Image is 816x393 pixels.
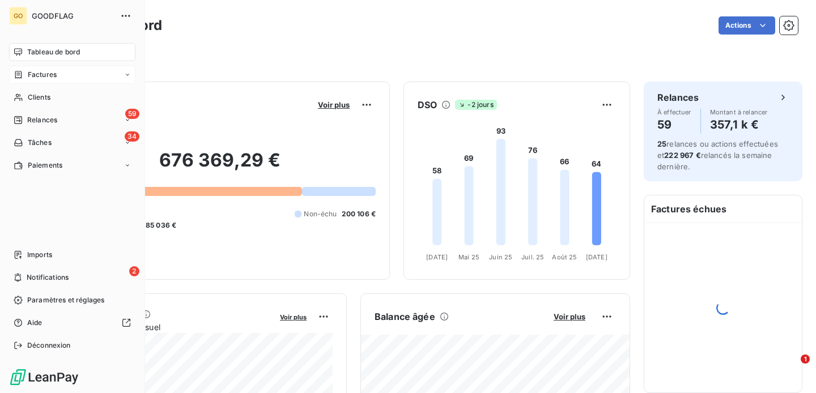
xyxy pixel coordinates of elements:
[644,195,802,223] h6: Factures échues
[32,11,113,20] span: GOODFLAG
[9,7,27,25] div: GO
[129,266,139,276] span: 2
[458,253,479,261] tspan: Mai 25
[27,272,69,283] span: Notifications
[418,98,437,112] h6: DSO
[304,209,337,219] span: Non-échu
[64,321,272,333] span: Chiffre d'affaires mensuel
[9,368,79,386] img: Logo LeanPay
[28,92,50,102] span: Clients
[550,311,589,322] button: Voir plus
[426,253,448,261] tspan: [DATE]
[342,209,376,219] span: 200 106 €
[125,109,139,119] span: 59
[657,139,778,171] span: relances ou actions effectuées et relancés la semaine dernière.
[28,70,57,80] span: Factures
[801,354,810,364] span: 1
[280,313,307,321] span: Voir plus
[657,91,699,104] h6: Relances
[657,139,666,148] span: 25
[318,100,350,109] span: Voir plus
[777,354,805,382] iframe: Intercom live chat
[664,151,700,160] span: 222 967 €
[27,318,42,328] span: Aide
[9,314,135,332] a: Aide
[719,16,775,35] button: Actions
[28,138,52,148] span: Tâches
[489,253,512,261] tspan: Juin 25
[657,116,691,134] h4: 59
[27,47,80,57] span: Tableau de bord
[554,312,585,321] span: Voir plus
[552,253,577,261] tspan: Août 25
[586,253,607,261] tspan: [DATE]
[27,250,52,260] span: Imports
[657,109,691,116] span: À effectuer
[314,100,353,110] button: Voir plus
[521,253,544,261] tspan: Juil. 25
[64,149,376,183] h2: 676 369,29 €
[375,310,435,323] h6: Balance âgée
[125,131,139,142] span: 34
[710,116,768,134] h4: 357,1 k €
[710,109,768,116] span: Montant à relancer
[142,220,176,230] span: -85 036 €
[455,100,496,110] span: -2 jours
[28,160,62,170] span: Paiements
[27,340,71,351] span: Déconnexion
[277,311,310,322] button: Voir plus
[27,295,104,305] span: Paramètres et réglages
[27,115,57,125] span: Relances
